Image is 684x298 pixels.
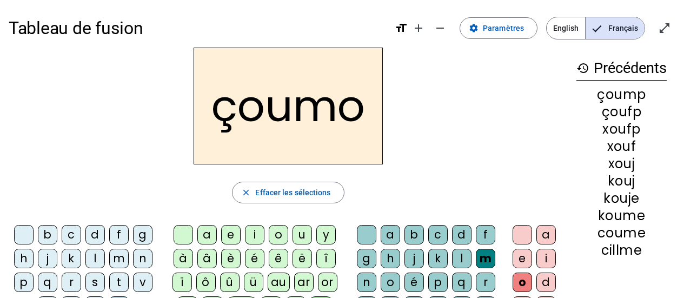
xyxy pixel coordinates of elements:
div: ê [269,249,288,268]
mat-icon: history [576,62,589,75]
div: à [174,249,193,268]
div: p [14,273,34,292]
h3: Précédents [576,56,667,81]
div: i [536,249,556,268]
div: d [536,273,556,292]
span: Français [586,17,645,39]
div: s [85,273,105,292]
div: l [85,249,105,268]
div: b [404,225,424,244]
div: d [452,225,472,244]
button: Paramètres [460,17,537,39]
div: or [318,273,337,292]
div: coume [576,227,667,240]
mat-icon: open_in_full [658,22,671,35]
div: n [357,273,376,292]
div: h [14,249,34,268]
div: kouj [576,175,667,188]
div: î [316,249,336,268]
div: f [109,225,129,244]
mat-icon: add [412,22,425,35]
div: j [404,249,424,268]
div: e [513,249,532,268]
div: a [536,225,556,244]
div: xoufp [576,123,667,136]
mat-icon: close [241,188,251,197]
div: t [109,273,129,292]
div: y [316,225,336,244]
button: Entrer en plein écran [654,17,675,39]
div: c [62,225,81,244]
div: kouje [576,192,667,205]
mat-icon: remove [434,22,447,35]
div: é [245,249,264,268]
span: Paramètres [483,22,524,35]
div: û [220,273,240,292]
div: koume [576,209,667,222]
span: English [547,17,585,39]
span: Effacer les sélections [255,186,330,199]
div: çoump [576,88,667,101]
div: ï [172,273,192,292]
mat-icon: settings [469,23,479,33]
div: r [476,273,495,292]
button: Effacer les sélections [232,182,344,203]
div: a [197,225,217,244]
div: c [428,225,448,244]
div: l [452,249,472,268]
div: n [133,249,152,268]
div: q [452,273,472,292]
div: r [62,273,81,292]
div: xouf [576,140,667,153]
div: çoufp [576,105,667,118]
div: q [38,273,57,292]
div: ar [294,273,314,292]
div: k [428,249,448,268]
div: b [38,225,57,244]
div: v [133,273,152,292]
div: ô [196,273,216,292]
div: ë [293,249,312,268]
div: o [381,273,400,292]
div: e [221,225,241,244]
div: m [476,249,495,268]
button: Diminuer la taille de la police [429,17,451,39]
div: d [85,225,105,244]
div: ü [244,273,263,292]
div: g [133,225,152,244]
h1: Tableau de fusion [9,11,386,45]
div: â [197,249,217,268]
div: o [269,225,288,244]
mat-icon: format_size [395,22,408,35]
div: i [245,225,264,244]
div: m [109,249,129,268]
div: xouj [576,157,667,170]
div: k [62,249,81,268]
div: au [268,273,290,292]
div: g [357,249,376,268]
div: é [404,273,424,292]
div: h [381,249,400,268]
div: o [513,273,532,292]
div: u [293,225,312,244]
mat-button-toggle-group: Language selection [546,17,645,39]
div: a [381,225,400,244]
div: j [38,249,57,268]
div: cillme [576,244,667,257]
div: p [428,273,448,292]
div: è [221,249,241,268]
div: f [476,225,495,244]
button: Augmenter la taille de la police [408,17,429,39]
h2: çoumo [194,48,383,164]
